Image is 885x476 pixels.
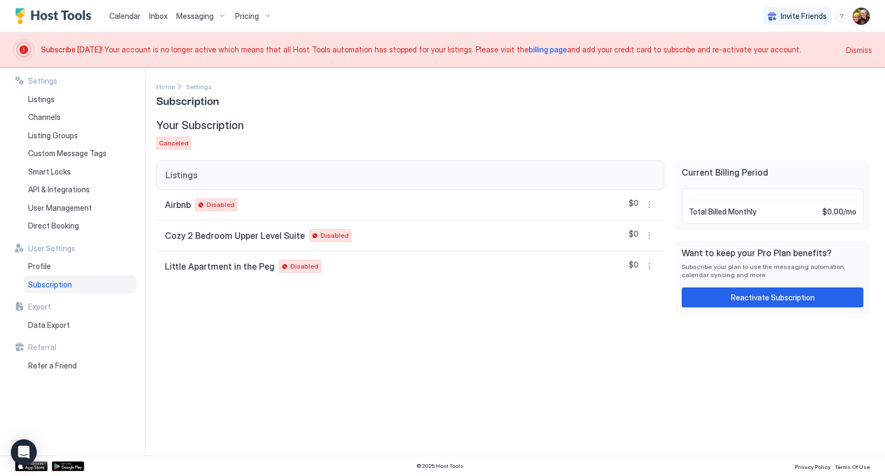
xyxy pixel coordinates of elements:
[24,163,136,181] a: Smart Locks
[156,119,244,132] span: Your Subscription
[28,185,90,195] span: API & Integrations
[156,83,175,91] span: Home
[28,131,78,140] span: Listing Groups
[822,207,856,217] span: $0.00 / mo
[795,460,830,472] a: Privacy Policy
[290,262,318,271] span: Disabled
[28,244,75,253] span: User Settings
[28,95,55,104] span: Listings
[24,276,136,294] a: Subscription
[235,11,259,21] span: Pricing
[149,11,168,21] span: Inbox
[156,81,175,92] div: Breadcrumb
[416,462,463,470] span: © 2025 Host Tools
[28,221,79,231] span: Direct Booking
[643,260,656,273] button: More options
[186,81,212,92] a: Settings
[682,263,863,279] span: Subscribe your plan to use the messaging automation, calendar syncing and more.
[28,302,51,312] span: Export
[24,217,136,235] a: Direct Booking
[109,11,141,21] span: Calendar
[28,76,57,86] span: Settings
[731,292,815,303] div: Reactivate Subscription
[156,92,219,108] span: Subscription
[795,464,830,470] span: Privacy Policy
[176,11,214,21] span: Messaging
[643,198,656,211] button: More options
[24,180,136,199] a: API & Integrations
[28,112,61,122] span: Channels
[682,167,863,178] span: Current Billing Period
[165,170,197,180] span: Listings
[24,90,136,109] a: Listings
[682,247,863,258] span: Want to keep your Pro Plan benefits?
[109,10,141,22] a: Calendar
[24,199,136,217] a: User Management
[159,138,189,148] span: Canceled
[835,10,848,23] div: menu
[629,229,638,242] span: $0
[28,280,72,290] span: Subscription
[165,230,305,241] span: Cozy 2 Bedroom Upper Level Suite
[165,261,275,272] span: Little Apartment in the Peg
[643,229,656,242] button: More options
[52,461,84,471] a: Google Play Store
[321,231,349,240] span: Disabled
[11,439,37,465] div: Open Intercom Messenger
[689,207,756,217] span: Total Billed Monthly
[28,203,92,213] span: User Management
[24,357,136,375] a: Refer a Friend
[15,461,48,471] a: App Store
[846,44,872,56] div: Dismiss
[41,45,840,55] span: Your account is no longer active which means that all Host Tools automation has stopped for your ...
[149,10,168,22] a: Inbox
[24,144,136,163] a: Custom Message Tags
[529,45,567,54] a: billing page
[156,81,175,92] a: Home
[643,229,656,242] div: menu
[15,8,96,24] a: Host Tools Logo
[28,343,56,352] span: Referral
[207,200,235,210] span: Disabled
[28,361,77,371] span: Refer a Friend
[835,460,870,472] a: Terms Of Use
[24,257,136,276] a: Profile
[28,320,70,330] span: Data Export
[853,8,870,25] div: User profile
[835,464,870,470] span: Terms Of Use
[24,126,136,145] a: Listing Groups
[186,83,212,91] span: Settings
[629,198,638,211] span: $0
[24,316,136,334] a: Data Export
[28,149,107,158] span: Custom Message Tags
[24,108,136,126] a: Channels
[682,287,863,307] button: Reactivate Subscription
[41,45,104,54] span: Subscribe [DATE]!
[186,81,212,92] div: Breadcrumb
[28,167,71,177] span: Smart Locks
[629,260,638,273] span: $0
[165,199,191,210] span: Airbnb
[643,198,656,211] div: menu
[781,11,827,21] span: Invite Friends
[643,260,656,273] div: menu
[28,262,51,271] span: Profile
